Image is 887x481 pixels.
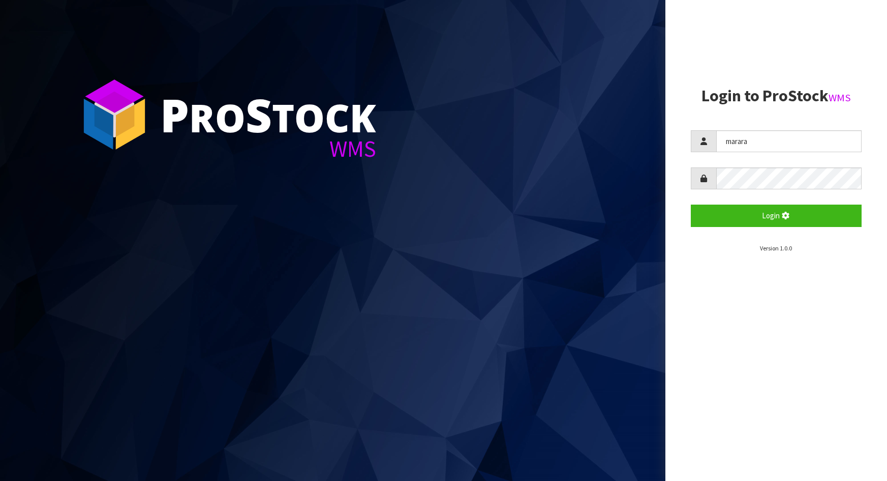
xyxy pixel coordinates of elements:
img: ProStock Cube [76,76,152,153]
input: Username [716,130,862,152]
small: Version 1.0.0 [760,244,792,252]
div: ro tock [160,92,376,137]
span: S [246,83,272,146]
small: WMS [829,91,851,104]
div: WMS [160,137,376,160]
span: P [160,83,189,146]
h2: Login to ProStock [691,87,862,105]
button: Login [691,205,862,227]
